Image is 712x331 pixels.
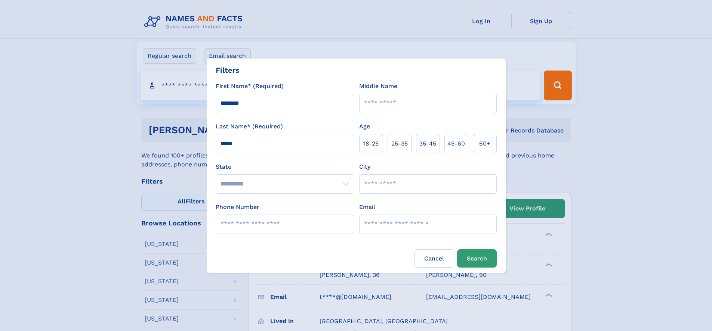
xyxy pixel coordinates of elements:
label: Email [359,203,375,212]
label: Phone Number [216,203,259,212]
span: 60+ [479,139,490,148]
label: Last Name* (Required) [216,122,283,131]
label: Age [359,122,370,131]
label: First Name* (Required) [216,82,284,91]
span: 45‑60 [447,139,465,148]
div: Filters [216,65,240,76]
label: Middle Name [359,82,397,91]
button: Search [457,249,497,268]
label: Cancel [414,249,454,268]
label: City [359,162,370,171]
span: 35‑45 [419,139,436,148]
label: State [216,162,353,171]
span: 18‑25 [363,139,379,148]
span: 25‑35 [391,139,408,148]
